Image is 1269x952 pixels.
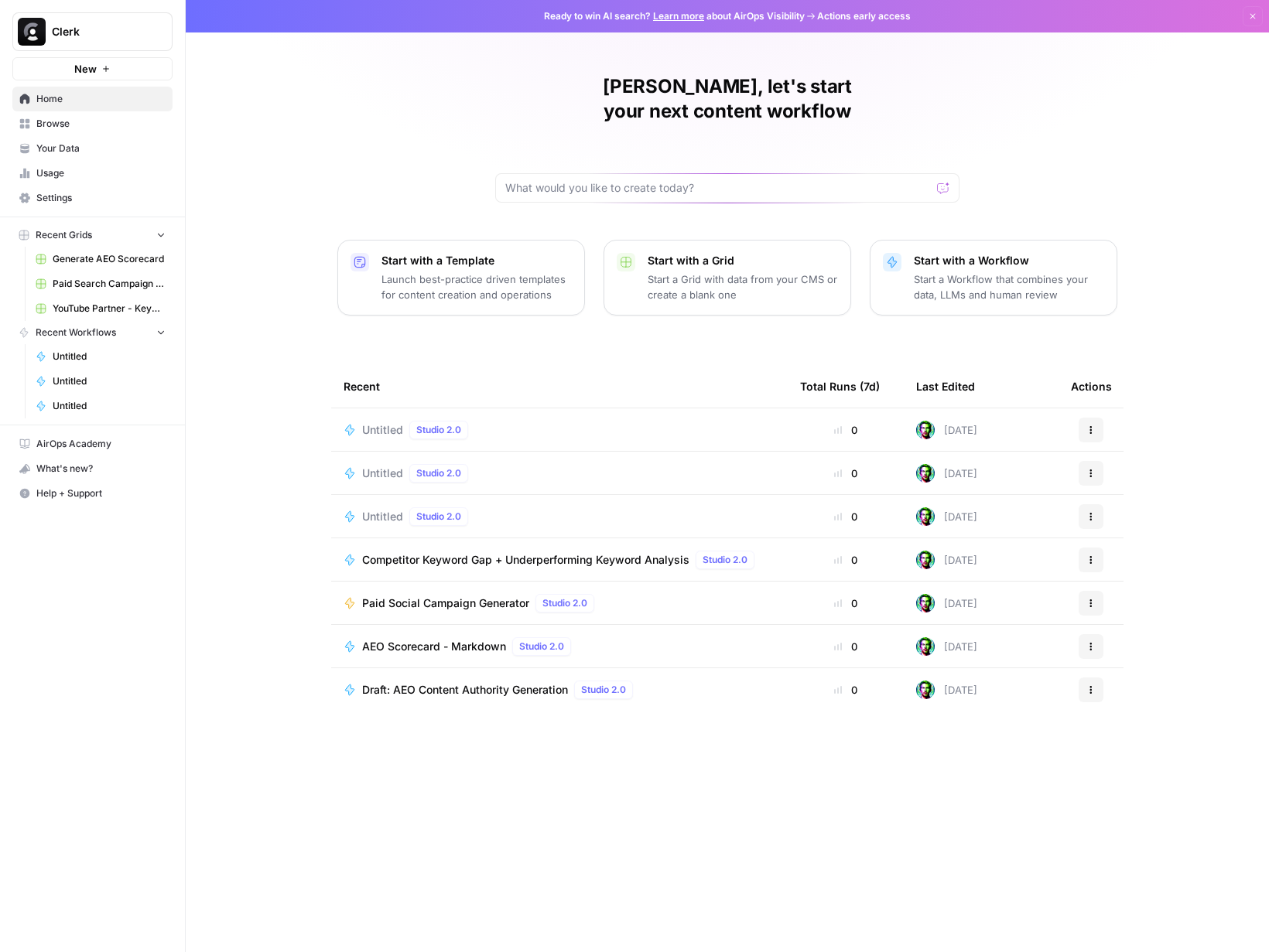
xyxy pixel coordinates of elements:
[344,637,775,656] a: AEO Scorecard - MarkdownStudio 2.0
[36,228,92,242] span: Recent Grids
[36,117,166,131] span: Browse
[544,9,805,23] span: Ready to win AI search? about AirOps Visibility
[914,271,1104,302] p: Start a Workflow that combines your data, LLMs and human review
[53,252,166,266] span: Generate AEO Scorecard
[817,9,911,23] span: Actions early access
[29,394,173,418] a: Untitled
[800,466,891,481] div: 0
[648,271,838,302] p: Start a Grid with data from your CMS or create a blank one
[344,551,775,569] a: Competitor Keyword Gap + Underperforming Keyword AnalysisStudio 2.0
[416,423,461,437] span: Studio 2.0
[381,253,572,268] p: Start with a Template
[362,682,568,698] span: Draft: AEO Content Authority Generation
[12,456,173,481] button: What's new?
[916,421,977,439] div: [DATE]
[916,507,935,526] img: 2ny2lhy5z6ffk8a48et5s81dpqao
[505,180,931,196] input: What would you like to create today?
[53,350,166,363] span: Untitled
[916,681,977,699] div: [DATE]
[362,466,403,481] span: Untitled
[344,365,775,408] div: Recent
[800,422,891,438] div: 0
[12,136,173,161] a: Your Data
[344,507,775,526] a: UntitledStudio 2.0
[53,399,166,413] span: Untitled
[12,432,173,456] a: AirOps Academy
[916,594,935,612] img: 2ny2lhy5z6ffk8a48et5s81dpqao
[362,422,403,438] span: Untitled
[13,457,172,480] div: What's new?
[18,18,46,46] img: Clerk Logo
[362,552,689,568] span: Competitor Keyword Gap + Underperforming Keyword Analysis
[12,87,173,111] a: Home
[53,374,166,388] span: Untitled
[916,464,977,483] div: [DATE]
[916,594,977,612] div: [DATE]
[29,344,173,369] a: Untitled
[870,240,1117,316] button: Start with a WorkflowStart a Workflow that combines your data, LLMs and human review
[800,509,891,524] div: 0
[495,74,959,124] h1: [PERSON_NAME], let's start your next content workflow
[29,247,173,271] a: Generate AEO Scorecard
[800,639,891,654] div: 0
[916,551,935,569] img: 2ny2lhy5z6ffk8a48et5s81dpqao
[344,464,775,483] a: UntitledStudio 2.0
[74,61,97,77] span: New
[36,142,166,155] span: Your Data
[12,321,173,344] button: Recent Workflows
[362,509,403,524] span: Untitled
[916,637,977,656] div: [DATE]
[916,637,935,656] img: 2ny2lhy5z6ffk8a48et5s81dpqao
[36,486,166,500] span: Help + Support
[519,640,564,653] span: Studio 2.0
[648,253,838,268] p: Start with a Grid
[916,421,935,439] img: 2ny2lhy5z6ffk8a48et5s81dpqao
[36,326,116,340] span: Recent Workflows
[344,421,775,439] a: UntitledStudio 2.0
[12,161,173,186] a: Usage
[36,437,166,451] span: AirOps Academy
[1071,365,1112,408] div: Actions
[12,223,173,247] button: Recent Grids
[29,271,173,296] a: Paid Search Campaign Planning Grid
[916,365,975,408] div: Last Edited
[916,551,977,569] div: [DATE]
[542,596,587,610] span: Studio 2.0
[362,639,506,654] span: AEO Scorecard - Markdown
[604,240,851,316] button: Start with a GridStart a Grid with data from your CMS or create a blank one
[12,186,173,210] a: Settings
[36,191,166,205] span: Settings
[52,24,145,39] span: Clerk
[800,682,891,698] div: 0
[416,510,461,524] span: Studio 2.0
[53,302,166,316] span: YouTube Partner - Keyword Search Grid (1)
[36,92,166,106] span: Home
[914,253,1104,268] p: Start with a Workflow
[653,10,704,22] a: Learn more
[800,595,891,611] div: 0
[362,595,529,611] span: Paid Social Campaign Generator
[12,12,173,51] button: Workspace: Clerk
[916,681,935,699] img: 2ny2lhy5z6ffk8a48et5s81dpqao
[381,271,572,302] p: Launch best-practice driven templates for content creation and operations
[29,296,173,321] a: YouTube Partner - Keyword Search Grid (1)
[416,466,461,480] span: Studio 2.0
[12,57,173,80] button: New
[337,240,585,316] button: Start with a TemplateLaunch best-practice driven templates for content creation and operations
[29,369,173,394] a: Untitled
[344,594,775,612] a: Paid Social Campaign GeneratorStudio 2.0
[703,553,747,567] span: Studio 2.0
[581,683,626,697] span: Studio 2.0
[12,111,173,136] a: Browse
[36,166,166,180] span: Usage
[12,481,173,506] button: Help + Support
[916,464,935,483] img: 2ny2lhy5z6ffk8a48et5s81dpqao
[53,277,166,291] span: Paid Search Campaign Planning Grid
[344,681,775,699] a: Draft: AEO Content Authority GenerationStudio 2.0
[800,552,891,568] div: 0
[800,365,880,408] div: Total Runs (7d)
[916,507,977,526] div: [DATE]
